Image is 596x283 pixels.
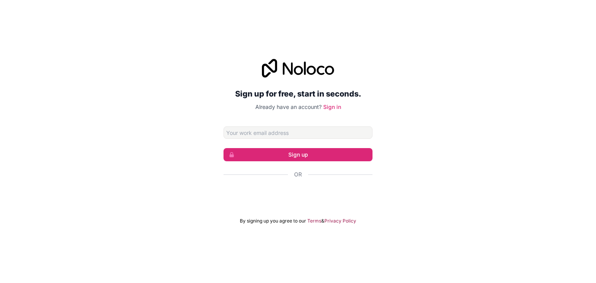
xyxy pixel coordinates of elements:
a: Terms [307,218,321,224]
span: By signing up you agree to our [240,218,306,224]
a: Privacy Policy [324,218,356,224]
button: Sign up [223,148,372,161]
input: Email address [223,126,372,139]
a: Sign in [323,104,341,110]
h2: Sign up for free, start in seconds. [223,87,372,101]
span: & [321,218,324,224]
span: Already have an account? [255,104,322,110]
span: Or [294,171,302,178]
